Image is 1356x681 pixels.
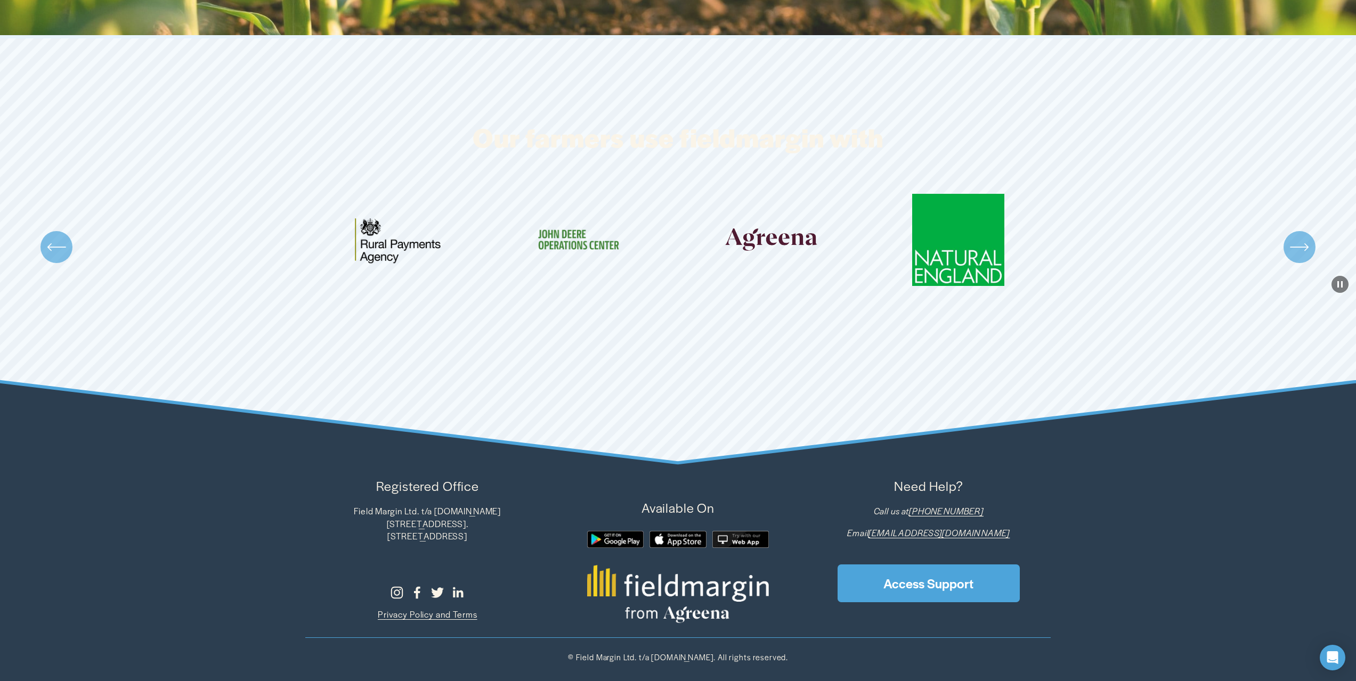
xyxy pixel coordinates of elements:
[391,586,403,599] a: Instagram
[378,608,477,621] a: Privacy Policy and Terms
[411,586,424,599] a: Facebook
[305,477,550,496] p: Registered Office
[451,586,464,599] a: LinkedIn
[431,586,444,599] a: Twitter
[473,119,883,155] strong: Our farmers use fieldmargin with
[556,498,800,518] p: Available On
[305,505,550,543] p: Field Margin Ltd. t/a [DOMAIN_NAME] [STREET_ADDRESS]. [STREET_ADDRESS]
[847,527,868,539] em: Email
[806,477,1051,496] p: Need Help?
[838,564,1020,602] a: Access Support
[305,652,1051,663] p: © Field Margin Ltd. t/a [DOMAIN_NAME]. All rights reserved.
[1320,645,1345,670] div: Open Intercom Messenger
[40,231,72,263] button: Previous
[868,527,1010,539] a: [EMAIL_ADDRESS][DOMAIN_NAME]
[1284,231,1316,263] button: Next
[1331,276,1349,293] button: Pause Background
[868,527,1010,539] em: [EMAIL_ADDRESS][DOMAIN_NAME]
[874,505,910,517] em: Call us at
[909,505,984,518] a: [PHONE_NUMBER]
[909,505,984,517] em: [PHONE_NUMBER]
